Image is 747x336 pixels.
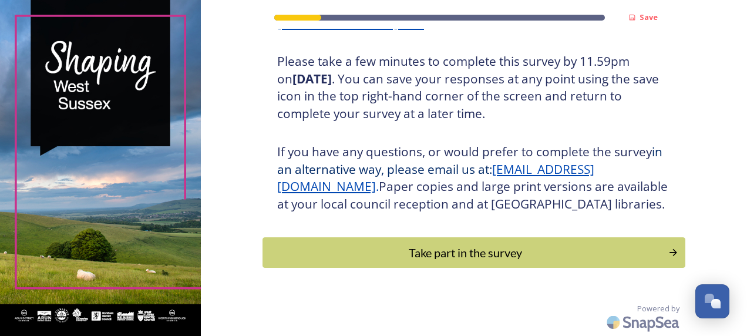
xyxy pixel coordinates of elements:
[695,284,729,318] button: Open Chat
[269,244,662,261] div: Take part in the survey
[603,308,685,336] img: SnapSea Logo
[277,143,665,177] span: in an alternative way, please email us at:
[637,303,679,314] span: Powered by
[263,237,685,268] button: Continue
[277,161,594,195] a: [EMAIL_ADDRESS][DOMAIN_NAME]
[292,70,332,87] strong: [DATE]
[376,178,379,194] span: .
[277,143,671,213] h3: If you have any questions, or would prefer to complete the survey Paper copies and large print ve...
[640,12,658,22] strong: Save
[277,53,671,122] h3: Please take a few minutes to complete this survey by 11.59pm on . You can save your responses at ...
